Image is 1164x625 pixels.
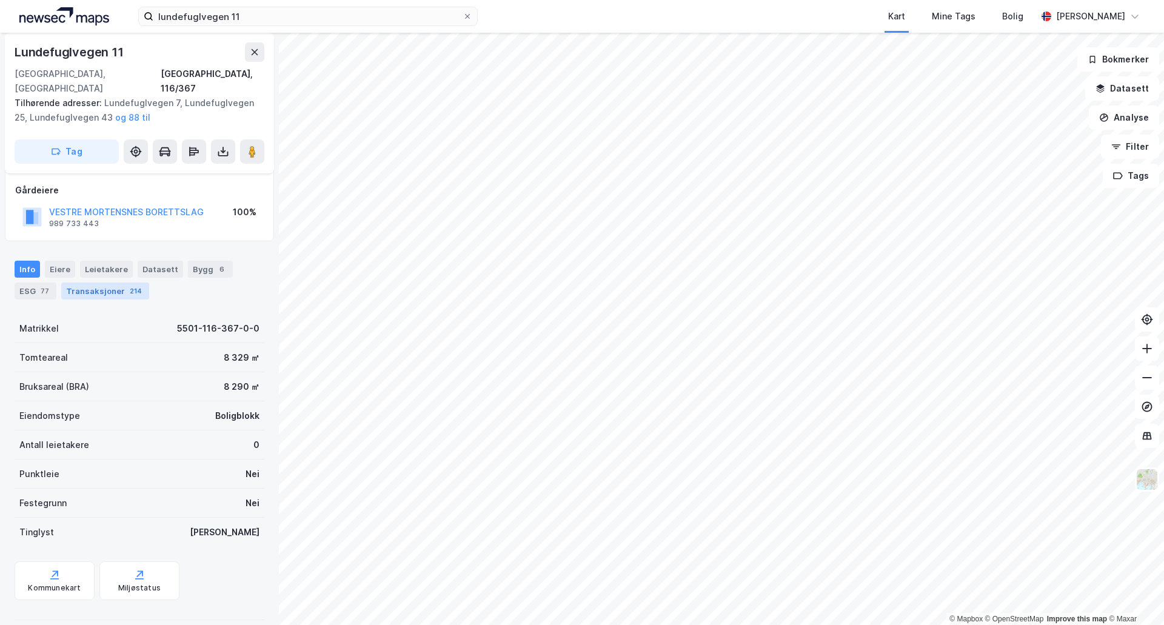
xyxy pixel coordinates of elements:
[1136,468,1159,491] img: Z
[1047,615,1107,623] a: Improve this map
[19,321,59,336] div: Matrikkel
[1103,567,1164,625] iframe: Chat Widget
[19,438,89,452] div: Antall leietakere
[19,379,89,394] div: Bruksareal (BRA)
[246,496,259,510] div: Nei
[888,9,905,24] div: Kart
[1056,9,1125,24] div: [PERSON_NAME]
[932,9,975,24] div: Mine Tags
[216,263,228,275] div: 6
[161,67,264,96] div: [GEOGRAPHIC_DATA], 116/367
[215,409,259,423] div: Boligblokk
[177,321,259,336] div: 5501-116-367-0-0
[224,379,259,394] div: 8 290 ㎡
[49,219,99,229] div: 989 733 443
[1089,105,1159,130] button: Analyse
[153,7,463,25] input: Søk på adresse, matrikkel, gårdeiere, leietakere eller personer
[61,282,149,299] div: Transaksjoner
[15,96,255,125] div: Lundefuglvegen 7, Lundefuglvegen 25, Lundefuglvegen 43
[15,261,40,278] div: Info
[38,285,52,297] div: 77
[253,438,259,452] div: 0
[1085,76,1159,101] button: Datasett
[190,525,259,540] div: [PERSON_NAME]
[1101,135,1159,159] button: Filter
[19,467,59,481] div: Punktleie
[15,282,56,299] div: ESG
[1002,9,1023,24] div: Bolig
[19,350,68,365] div: Tomteareal
[15,67,161,96] div: [GEOGRAPHIC_DATA], [GEOGRAPHIC_DATA]
[188,261,233,278] div: Bygg
[19,409,80,423] div: Eiendomstype
[15,139,119,164] button: Tag
[127,285,144,297] div: 214
[15,183,264,198] div: Gårdeiere
[246,467,259,481] div: Nei
[45,261,75,278] div: Eiere
[233,205,256,219] div: 100%
[949,615,983,623] a: Mapbox
[19,525,54,540] div: Tinglyst
[28,583,81,593] div: Kommunekart
[15,42,126,62] div: Lundefuglvegen 11
[19,7,109,25] img: logo.a4113a55bc3d86da70a041830d287a7e.svg
[1103,567,1164,625] div: Kontrollprogram for chat
[138,261,183,278] div: Datasett
[985,615,1044,623] a: OpenStreetMap
[224,350,259,365] div: 8 329 ㎡
[80,261,133,278] div: Leietakere
[15,98,104,108] span: Tilhørende adresser:
[1103,164,1159,188] button: Tags
[118,583,161,593] div: Miljøstatus
[19,496,67,510] div: Festegrunn
[1077,47,1159,72] button: Bokmerker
